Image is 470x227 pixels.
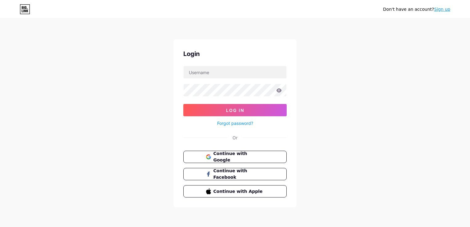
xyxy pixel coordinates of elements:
[434,7,450,12] a: Sign up
[183,168,287,180] button: Continue with Facebook
[217,120,253,126] a: Forgot password?
[213,150,264,163] span: Continue with Google
[226,108,244,113] span: Log In
[183,104,287,116] button: Log In
[183,185,287,197] button: Continue with Apple
[383,6,450,13] div: Don't have an account?
[213,168,264,181] span: Continue with Facebook
[184,66,286,78] input: Username
[183,49,287,58] div: Login
[233,134,237,141] div: Or
[183,151,287,163] button: Continue with Google
[213,188,264,195] span: Continue with Apple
